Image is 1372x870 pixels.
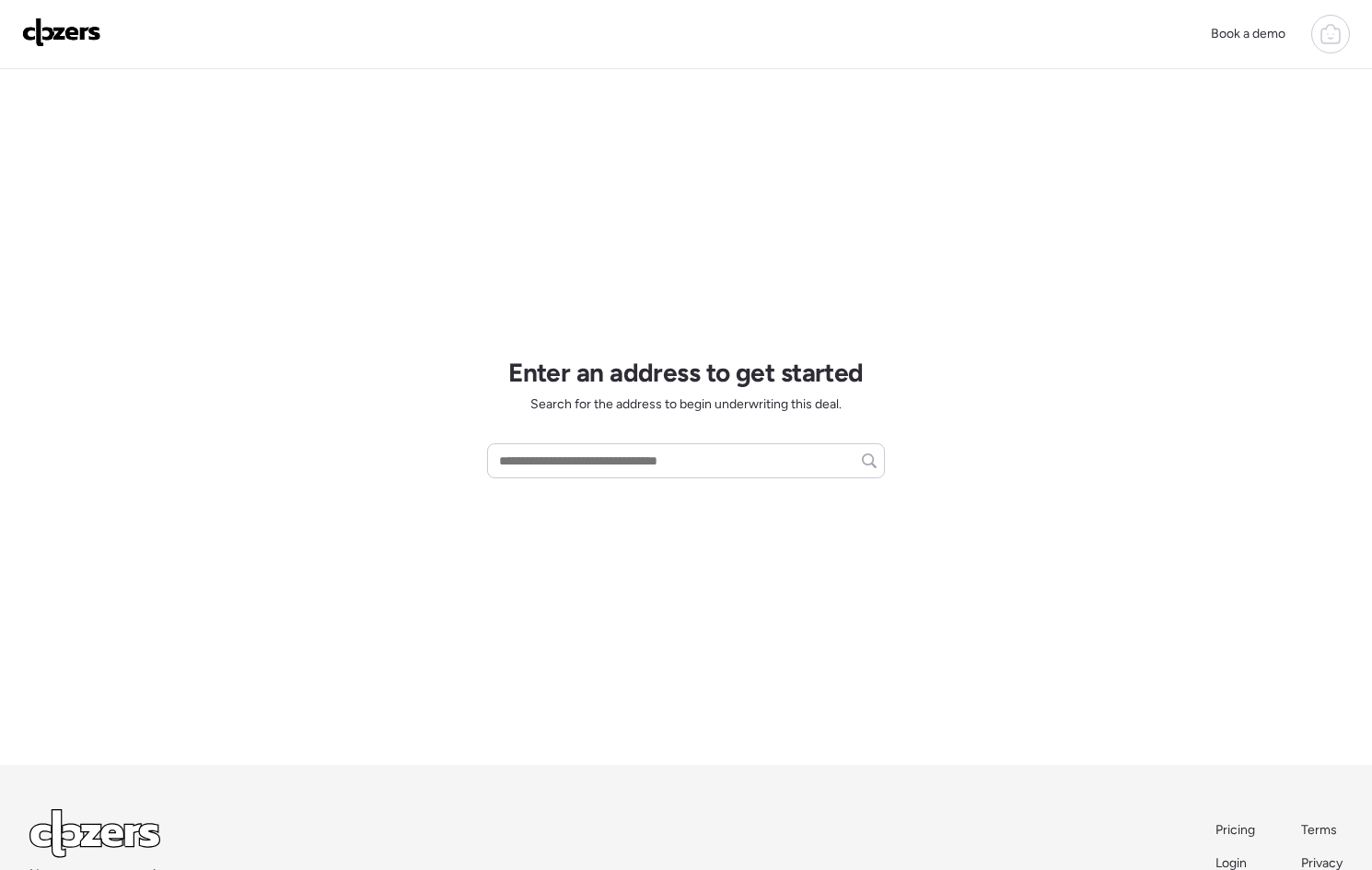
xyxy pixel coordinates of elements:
[1215,821,1257,840] a: Pricing
[1301,822,1337,838] span: Terms
[508,357,864,388] h1: Enter an address to get started
[1211,26,1285,41] span: Book a demo
[1301,821,1343,840] a: Terms
[530,395,842,414] span: Search for the address to begin underwriting this deal.
[1215,822,1255,838] span: Pricing
[29,809,160,858] img: Logo Light
[22,18,101,47] img: Logo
